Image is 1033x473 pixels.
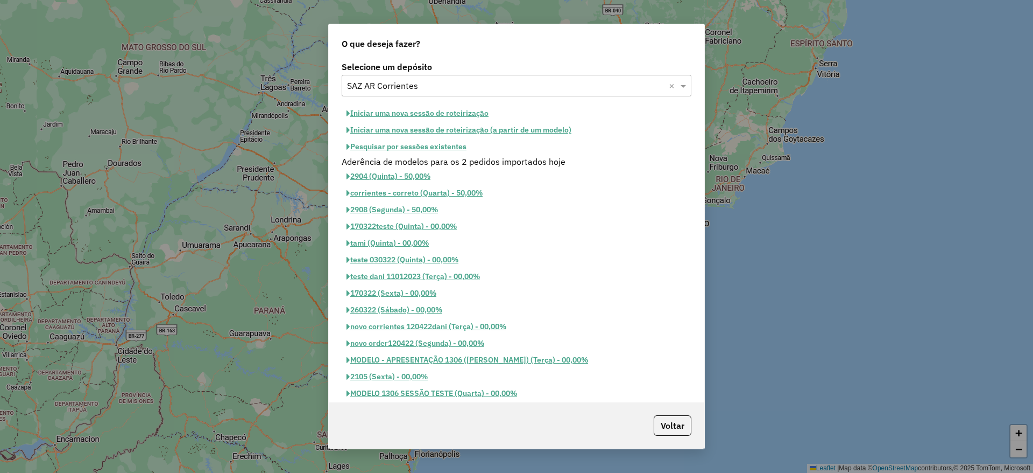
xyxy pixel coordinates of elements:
[342,318,511,335] button: novo corrientes 120422dani (Terça) - 00,00%
[342,335,489,352] button: novo order120422 (Segunda) - 00,00%
[342,122,576,138] button: Iniciar uma nova sessão de roteirização (a partir de um modelo)
[342,302,447,318] button: 260322 (Sábado) - 00,00%
[342,185,487,201] button: corrientes - correto (Quarta) - 50,00%
[342,235,434,252] button: tami (Quinta) - 00,00%
[342,268,485,285] button: teste dani 11012023 (Terça) - 00,00%
[342,385,522,402] button: MODELO 1306 SESSÃO TESTE (Quarta) - 00,00%
[669,79,678,92] span: Clear all
[342,218,462,235] button: 170322teste (Quinta) - 00,00%
[342,138,471,155] button: Pesquisar por sessões existentes
[342,285,441,302] button: 170322 (Sexta) - 00,00%
[654,415,691,436] button: Voltar
[342,402,450,419] button: SEG 03 (Segunda) - 00,00%
[342,352,593,368] button: MODELO - APRESENTAÇÃO 1306 ([PERSON_NAME]) (Terça) - 00,00%
[342,368,433,385] button: 2105 (Sexta) - 00,00%
[342,60,691,73] label: Selecione um depósito
[342,37,420,50] span: O que deseja fazer?
[342,252,463,268] button: teste 030322 (Quinta) - 00,00%
[342,201,443,218] button: 2908 (Segunda) - 50,00%
[342,105,493,122] button: Iniciar uma nova sessão de roteirização
[342,168,435,185] button: 2904 (Quinta) - 50,00%
[335,155,698,168] div: Aderência de modelos para os 2 pedidos importados hoje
